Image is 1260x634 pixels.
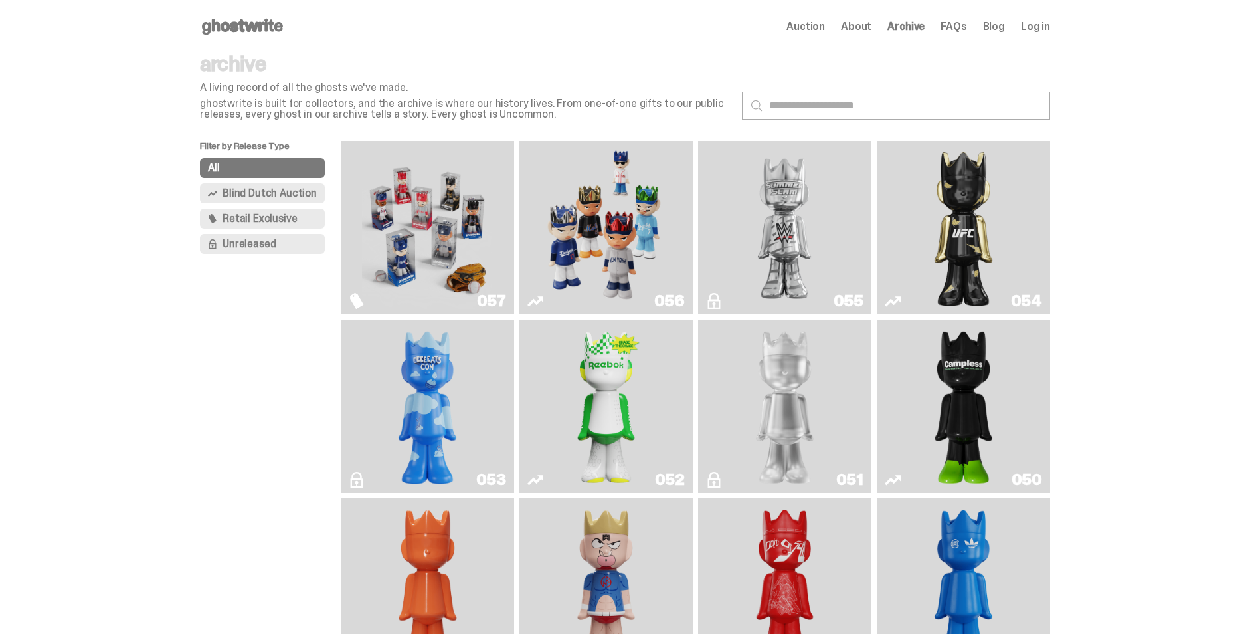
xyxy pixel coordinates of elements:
a: Ruby [885,146,1042,309]
div: 053 [476,472,506,488]
a: Campless [885,325,1042,488]
span: Retail Exclusive [223,213,297,224]
a: Auction [786,21,825,32]
button: All [200,158,325,178]
img: Court Victory [571,325,642,488]
a: Game Face (2025) [527,146,685,309]
button: Retail Exclusive [200,209,325,229]
a: Log in [1021,21,1050,32]
img: Campless [929,325,999,488]
span: Unreleased [223,239,276,249]
a: Game Face (2025) [349,146,506,309]
a: Court Victory [527,325,685,488]
div: 051 [836,472,863,488]
a: Blog [983,21,1005,32]
img: I Was There SummerSlam [719,146,850,309]
a: LLLoyalty [706,325,863,488]
div: 054 [1011,293,1042,309]
img: Game Face (2025) [541,146,671,309]
a: ghooooost [349,325,506,488]
a: I Was There SummerSlam [706,146,863,309]
span: All [208,163,220,173]
div: 056 [654,293,685,309]
p: A living record of all the ghosts we've made. [200,82,731,93]
img: ghooooost [393,325,463,488]
p: archive [200,53,731,74]
p: ghostwrite is built for collectors, and the archive is where our history lives. From one-of-one g... [200,98,731,120]
div: 052 [655,472,685,488]
img: Game Face (2025) [362,146,492,309]
img: LLLoyalty [750,325,820,488]
button: Unreleased [200,234,325,254]
button: Blind Dutch Auction [200,183,325,203]
p: Filter by Release Type [200,141,341,158]
div: 057 [477,293,506,309]
div: 055 [834,293,863,309]
div: 050 [1012,472,1042,488]
a: FAQs [941,21,966,32]
a: Archive [887,21,925,32]
img: Ruby [929,146,999,309]
span: Blind Dutch Auction [223,188,317,199]
a: About [841,21,871,32]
